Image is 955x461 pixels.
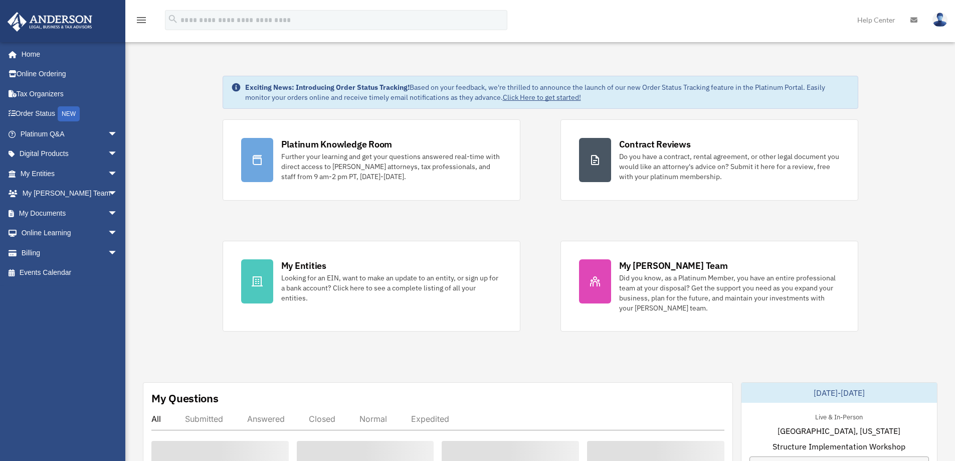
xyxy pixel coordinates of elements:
div: Submitted [185,414,223,424]
a: Order StatusNEW [7,104,133,124]
div: [DATE]-[DATE] [741,383,937,403]
a: Digital Productsarrow_drop_down [7,144,133,164]
a: menu [135,18,147,26]
div: All [151,414,161,424]
a: Click Here to get started! [503,93,581,102]
div: My [PERSON_NAME] Team [619,259,728,272]
div: Live & In-Person [807,411,871,421]
div: Contract Reviews [619,138,691,150]
a: Events Calendar [7,263,133,283]
a: Platinum Q&Aarrow_drop_down [7,124,133,144]
span: Structure Implementation Workshop [773,440,905,452]
span: [GEOGRAPHIC_DATA], [US_STATE] [778,425,900,437]
div: Do you have a contract, rental agreement, or other legal document you would like an attorney's ad... [619,151,840,182]
div: Closed [309,414,335,424]
span: arrow_drop_down [108,243,128,263]
i: search [167,14,178,25]
span: arrow_drop_down [108,223,128,244]
span: arrow_drop_down [108,124,128,144]
img: User Pic [932,13,947,27]
strong: Exciting News: Introducing Order Status Tracking! [245,83,410,92]
i: menu [135,14,147,26]
div: My Entities [281,259,326,272]
div: Platinum Knowledge Room [281,138,393,150]
a: Tax Organizers [7,84,133,104]
a: Home [7,44,128,64]
img: Anderson Advisors Platinum Portal [5,12,95,32]
span: arrow_drop_down [108,184,128,204]
div: Did you know, as a Platinum Member, you have an entire professional team at your disposal? Get th... [619,273,840,313]
div: Normal [359,414,387,424]
div: Further your learning and get your questions answered real-time with direct access to [PERSON_NAM... [281,151,502,182]
span: arrow_drop_down [108,144,128,165]
div: NEW [58,106,80,121]
div: Based on your feedback, we're thrilled to announce the launch of our new Order Status Tracking fe... [245,82,850,102]
a: Platinum Knowledge Room Further your learning and get your questions answered real-time with dire... [223,119,520,201]
a: Online Ordering [7,64,133,84]
a: Online Learningarrow_drop_down [7,223,133,243]
a: My Documentsarrow_drop_down [7,203,133,223]
a: Contract Reviews Do you have a contract, rental agreement, or other legal document you would like... [560,119,858,201]
a: My Entities Looking for an EIN, want to make an update to an entity, or sign up for a bank accoun... [223,241,520,332]
a: My Entitiesarrow_drop_down [7,164,133,184]
div: Looking for an EIN, want to make an update to an entity, or sign up for a bank account? Click her... [281,273,502,303]
div: My Questions [151,391,219,406]
span: arrow_drop_down [108,164,128,184]
div: Answered [247,414,285,424]
a: My [PERSON_NAME] Team Did you know, as a Platinum Member, you have an entire professional team at... [560,241,858,332]
a: Billingarrow_drop_down [7,243,133,263]
a: My [PERSON_NAME] Teamarrow_drop_down [7,184,133,204]
span: arrow_drop_down [108,203,128,224]
div: Expedited [411,414,449,424]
